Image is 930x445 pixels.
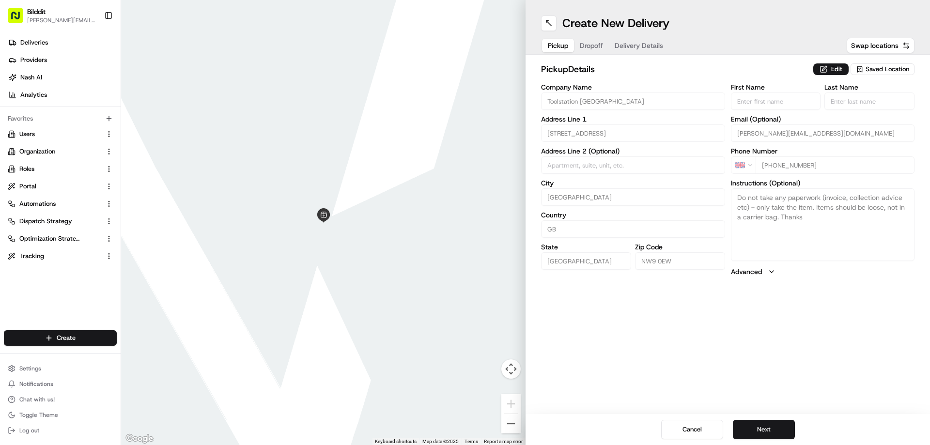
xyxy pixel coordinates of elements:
span: Notifications [19,380,53,388]
input: Enter country [541,220,725,238]
textarea: Do not take any paperwork (invoice, collection advice etc) - only take the item. Items should be ... [731,188,915,261]
label: Advanced [731,267,762,276]
a: Organization [8,147,101,156]
a: Tracking [8,252,101,261]
input: Enter address [541,124,725,142]
div: Favorites [4,111,117,126]
button: Toggle Theme [4,408,117,422]
span: Providers [20,56,47,64]
span: Settings [19,365,41,372]
a: Nash AI [4,70,121,85]
span: Map data ©2025 [422,439,459,444]
a: Open this area in Google Maps (opens a new window) [124,432,155,445]
input: Enter state [541,252,631,270]
a: Providers [4,52,121,68]
button: Portal [4,179,117,194]
button: Create [4,330,117,346]
span: Dropoff [580,41,603,50]
label: State [541,244,631,250]
button: Bilddit[PERSON_NAME][EMAIL_ADDRESS][DOMAIN_NAME] [4,4,100,27]
img: Google [124,432,155,445]
button: Zoom in [501,394,521,414]
label: Country [541,212,725,218]
button: Automations [4,196,117,212]
span: Analytics [20,91,47,99]
span: Toggle Theme [19,411,58,419]
label: First Name [731,84,821,91]
button: Bilddit [27,7,46,16]
span: Optimization Strategy [19,234,80,243]
span: Create [57,334,76,342]
button: Optimization Strategy [4,231,117,246]
a: Terms (opens in new tab) [465,439,478,444]
a: Deliveries [4,35,121,50]
span: Deliveries [20,38,48,47]
a: Portal [8,182,101,191]
button: Swap locations [847,38,914,53]
span: Delivery Details [615,41,663,50]
button: Dispatch Strategy [4,214,117,229]
input: Enter first name [731,92,821,110]
button: Advanced [731,267,915,276]
span: Roles [19,165,34,173]
button: Chat with us! [4,393,117,406]
label: City [541,180,725,186]
button: Keyboard shortcuts [375,438,417,445]
button: Tracking [4,248,117,264]
span: Saved Location [866,65,909,74]
span: Portal [19,182,36,191]
a: Users [8,130,101,138]
input: Enter zip code [635,252,725,270]
button: Next [733,420,795,439]
input: Apartment, suite, unit, etc. [541,156,725,174]
button: Organization [4,144,117,159]
button: Roles [4,161,117,177]
button: Log out [4,424,117,437]
h2: pickup Details [541,62,807,76]
button: Zoom out [501,414,521,433]
h1: Create New Delivery [562,15,669,31]
label: Phone Number [731,148,915,154]
span: Tracking [19,252,44,261]
span: Chat with us! [19,396,55,403]
span: Automations [19,199,56,208]
span: Pickup [548,41,568,50]
button: Settings [4,362,117,375]
label: Address Line 2 (Optional) [541,148,725,154]
input: Enter company name [541,92,725,110]
span: Nash AI [20,73,42,82]
span: Log out [19,427,39,434]
label: Email (Optional) [731,116,915,123]
a: Optimization Strategy [8,234,101,243]
a: Dispatch Strategy [8,217,101,226]
input: Enter last name [824,92,914,110]
label: Instructions (Optional) [731,180,915,186]
span: Users [19,130,35,138]
span: Organization [19,147,55,156]
span: Swap locations [851,41,899,50]
label: Address Line 1 [541,116,725,123]
a: Analytics [4,87,121,103]
label: Zip Code [635,244,725,250]
span: Dispatch Strategy [19,217,72,226]
button: Saved Location [851,62,914,76]
input: Enter city [541,188,725,206]
input: Enter phone number [756,156,915,174]
button: Notifications [4,377,117,391]
button: Map camera controls [501,359,521,379]
label: Last Name [824,84,914,91]
button: Users [4,126,117,142]
label: Company Name [541,84,725,91]
button: [PERSON_NAME][EMAIL_ADDRESS][DOMAIN_NAME] [27,16,96,24]
button: Cancel [661,420,723,439]
a: Automations [8,199,101,208]
a: Report a map error [484,439,523,444]
input: Enter email address [731,124,915,142]
button: Edit [813,63,849,75]
a: Roles [8,165,101,173]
